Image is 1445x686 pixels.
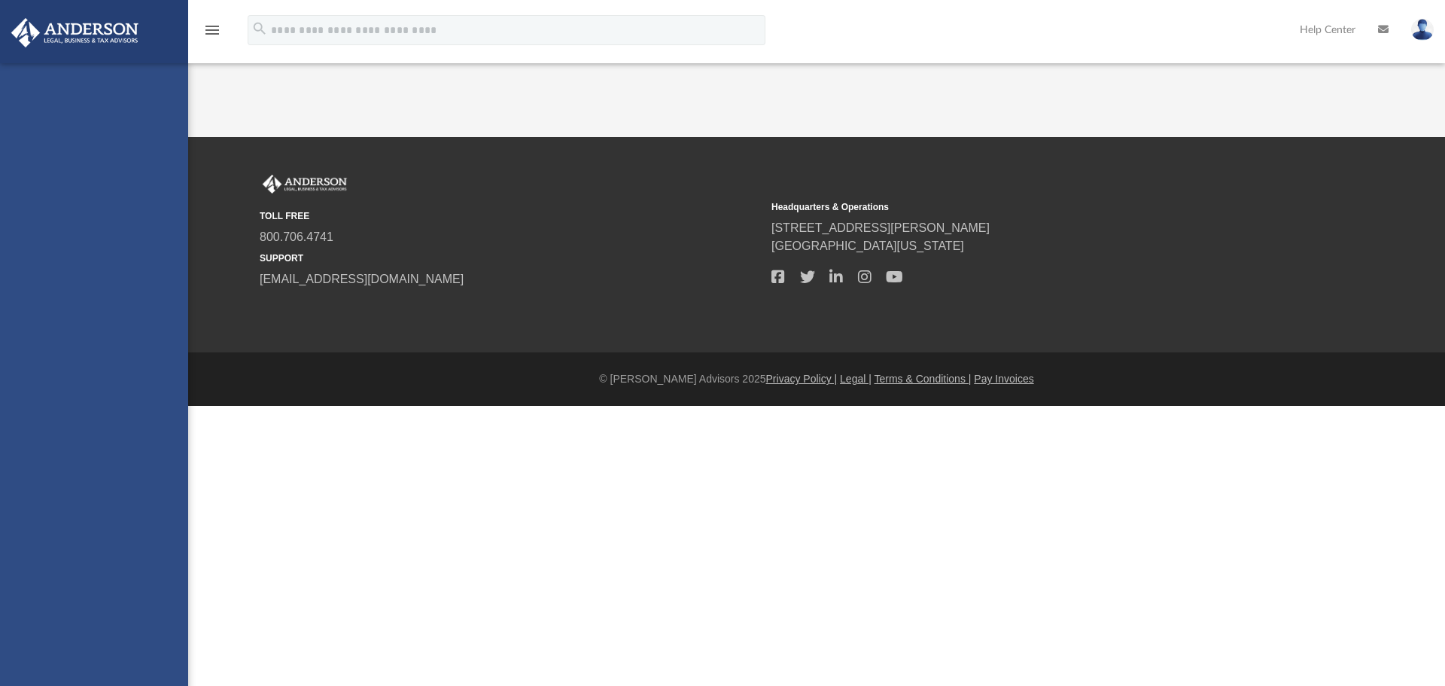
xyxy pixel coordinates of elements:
i: search [251,20,268,37]
img: User Pic [1411,19,1434,41]
a: Legal | [840,373,872,385]
a: Terms & Conditions | [875,373,972,385]
a: 800.706.4741 [260,230,333,243]
a: menu [203,29,221,39]
div: © [PERSON_NAME] Advisors 2025 [188,371,1445,387]
img: Anderson Advisors Platinum Portal [260,175,350,194]
i: menu [203,21,221,39]
a: [STREET_ADDRESS][PERSON_NAME] [771,221,990,234]
a: [EMAIL_ADDRESS][DOMAIN_NAME] [260,273,464,285]
a: Privacy Policy | [766,373,838,385]
small: SUPPORT [260,252,761,265]
img: Anderson Advisors Platinum Portal [7,18,143,47]
a: [GEOGRAPHIC_DATA][US_STATE] [771,239,964,252]
small: Headquarters & Operations [771,200,1273,214]
small: TOLL FREE [260,209,761,223]
a: Pay Invoices [974,373,1033,385]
